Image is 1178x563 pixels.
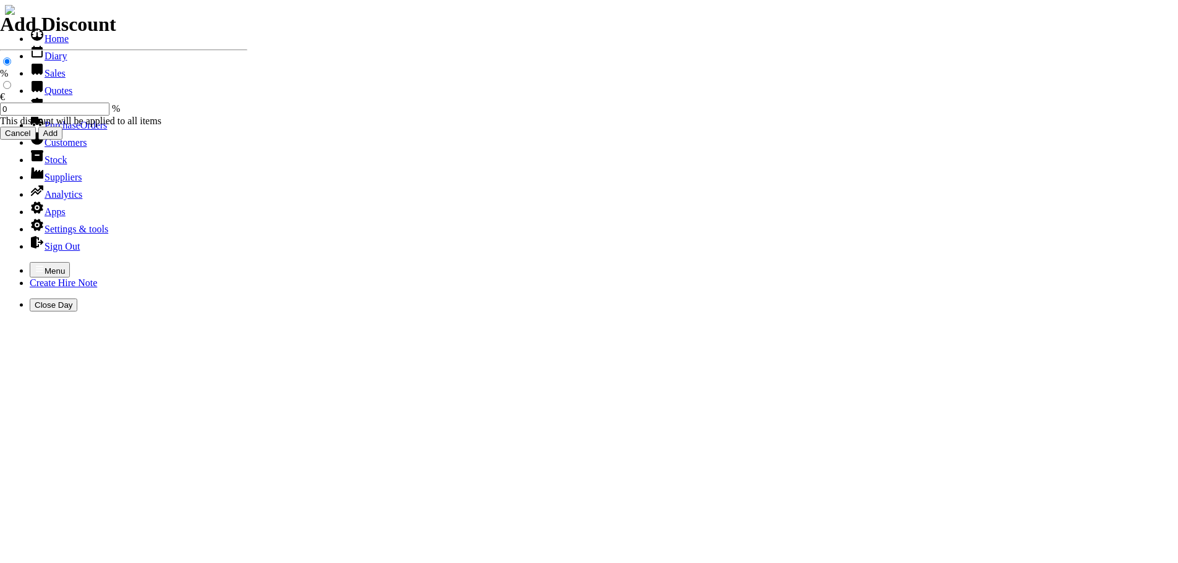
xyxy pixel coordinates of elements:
button: Menu [30,262,70,277]
span: % [112,103,120,114]
a: Apps [30,206,66,217]
li: Hire Notes [30,96,1173,114]
a: Create Hire Note [30,277,97,288]
li: Stock [30,148,1173,166]
a: Stock [30,155,67,165]
li: Sales [30,62,1173,79]
a: Sign Out [30,241,80,252]
button: Close Day [30,298,77,311]
a: Analytics [30,189,82,200]
a: Suppliers [30,172,82,182]
input: € [3,81,11,89]
input: % [3,57,11,66]
a: Customers [30,137,87,148]
li: Suppliers [30,166,1173,183]
input: Add [38,127,63,140]
a: Settings & tools [30,224,108,234]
